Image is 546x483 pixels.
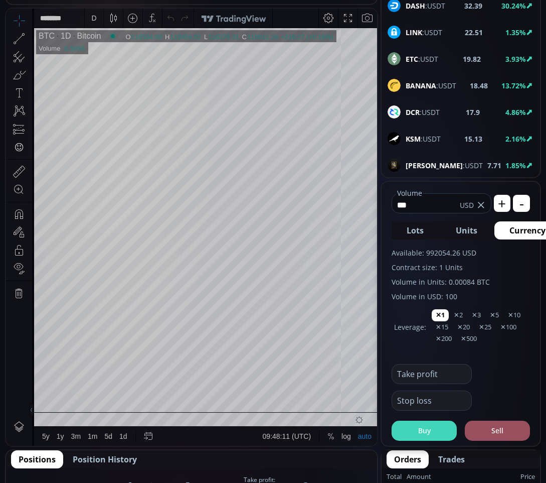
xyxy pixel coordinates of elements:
button: Position History [65,450,144,468]
b: 4.86% [505,107,526,117]
button: ✕10 [504,309,524,321]
button: Trades [431,450,472,468]
span: Lots [407,224,424,236]
button: - [513,195,530,212]
label: Volume in USD: 100 [392,291,530,302]
span: :USDT [406,80,456,91]
b: LINK [406,28,422,37]
b: KSM [406,134,421,144]
b: DASH [406,1,425,11]
button: ✕500 [457,333,481,345]
b: 1.35% [505,28,526,37]
button: ✕5 [486,309,503,321]
button: ✕3 [468,309,485,321]
b: 1.85% [505,161,526,170]
button: Lots [392,221,439,239]
div: 3m [65,424,75,432]
span: USD [460,200,474,210]
div: L [198,25,202,32]
b: DCR [406,107,420,117]
div: 5y [36,424,44,432]
label: Available: 992054.26 USD [392,248,530,258]
button: Units [441,221,492,239]
span: :USDT [406,160,483,171]
button: 09:48:11 (UTC) [253,418,308,437]
button: ✕20 [453,321,474,333]
b: 15.13 [464,134,482,144]
button: Sell [465,421,530,441]
button: ✕25 [475,321,495,333]
div: 1d [113,424,121,432]
div: H [159,25,164,32]
b: 22.51 [465,27,483,38]
span: :USDT [406,1,445,11]
button: ✕100 [496,321,520,333]
div: Toggle Auto Scale [348,418,369,437]
button: ✕1 [432,309,449,321]
span: 09:48:11 (UTC) [257,424,305,432]
div: 5d [99,424,107,432]
b: 32.39 [464,1,482,11]
div: Volume [33,36,54,44]
label: Leverage: [394,322,426,332]
div: 1m [82,424,91,432]
span: Trades [438,453,465,465]
b: 3.93% [505,54,526,64]
button: + [494,195,511,212]
label: Contract size: 1 Units [392,262,530,273]
span: :USDT [406,107,440,117]
span: Units [456,224,477,236]
div: C [236,25,241,32]
span: Orders [394,453,421,465]
div: 1D [49,23,65,32]
b: 18.48 [470,80,488,91]
div: log [335,424,345,432]
button: Buy [392,421,457,441]
button: ✕15 [432,321,452,333]
b: 30.24% [501,1,526,11]
div: BTC [33,23,49,32]
div: Market open [102,23,111,32]
div: Go to [134,418,150,437]
div: 118594.99 [125,25,156,32]
span: Position History [73,453,137,465]
b: 17.9 [466,107,480,117]
label: Volume in Units: 0.00084 BTC [392,277,530,287]
div:  [9,134,17,144]
span: :USDT [406,27,442,38]
div: Toggle Percentage [318,418,332,437]
button: ✕200 [432,333,456,345]
button: ✕2 [450,309,467,321]
b: 13.72% [501,81,526,90]
div: 6.565K [58,36,79,44]
span: :USDT [406,54,438,64]
div: 118279.31 [202,25,233,32]
button: Positions [11,450,63,468]
button: Orders [387,450,429,468]
div: Bitcoin [65,23,95,32]
span: Positions [19,453,56,465]
div: 1y [51,424,58,432]
b: 19.82 [463,54,481,64]
div: 118811.26 [241,25,272,32]
span: Currency [509,224,545,236]
span: :USDT [406,134,441,144]
div: O [119,25,125,32]
b: ETC [406,54,418,64]
b: [PERSON_NAME] [406,161,463,170]
div: +216.27 (+0.18%) [275,25,327,32]
div: D [85,6,90,14]
div: Hide Drawings Toolbar [23,395,28,408]
div: auto [352,424,366,432]
b: 2.16% [505,134,526,144]
b: BANANA [406,81,436,90]
b: 7.71 [487,160,501,171]
div: Toggle Log Scale [332,418,348,437]
div: 119456.92 [164,25,195,32]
